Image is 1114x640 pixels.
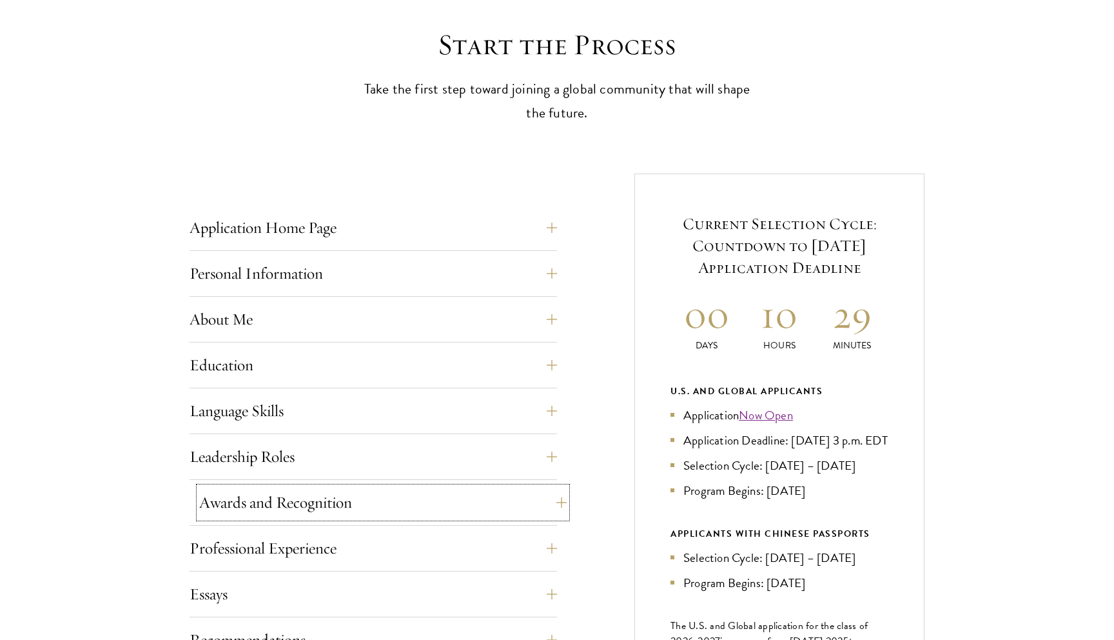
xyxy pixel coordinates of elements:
button: Application Home Page [190,212,557,243]
p: Take the first step toward joining a global community that will shape the future. [357,77,757,125]
p: Minutes [816,339,888,352]
h2: 10 [743,290,816,339]
p: Days [670,339,743,352]
button: About Me [190,304,557,335]
div: U.S. and Global Applicants [670,383,888,399]
li: Application Deadline: [DATE] 3 p.m. EDT [670,431,888,450]
button: Professional Experience [190,533,557,564]
li: Selection Cycle: [DATE] – [DATE] [670,548,888,567]
button: Leadership Roles [190,441,557,472]
p: Hours [743,339,816,352]
a: Now Open [739,406,793,425]
div: APPLICANTS WITH CHINESE PASSPORTS [670,526,888,542]
h5: Current Selection Cycle: Countdown to [DATE] Application Deadline [670,213,888,279]
button: Education [190,350,557,381]
h2: 00 [670,290,743,339]
button: Personal Information [190,258,557,289]
h2: Start the Process [357,27,757,63]
li: Selection Cycle: [DATE] – [DATE] [670,456,888,475]
li: Application [670,406,888,425]
button: Awards and Recognition [199,487,567,518]
h2: 29 [816,290,888,339]
button: Language Skills [190,395,557,426]
button: Essays [190,579,557,610]
li: Program Begins: [DATE] [670,574,888,592]
li: Program Begins: [DATE] [670,481,888,500]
